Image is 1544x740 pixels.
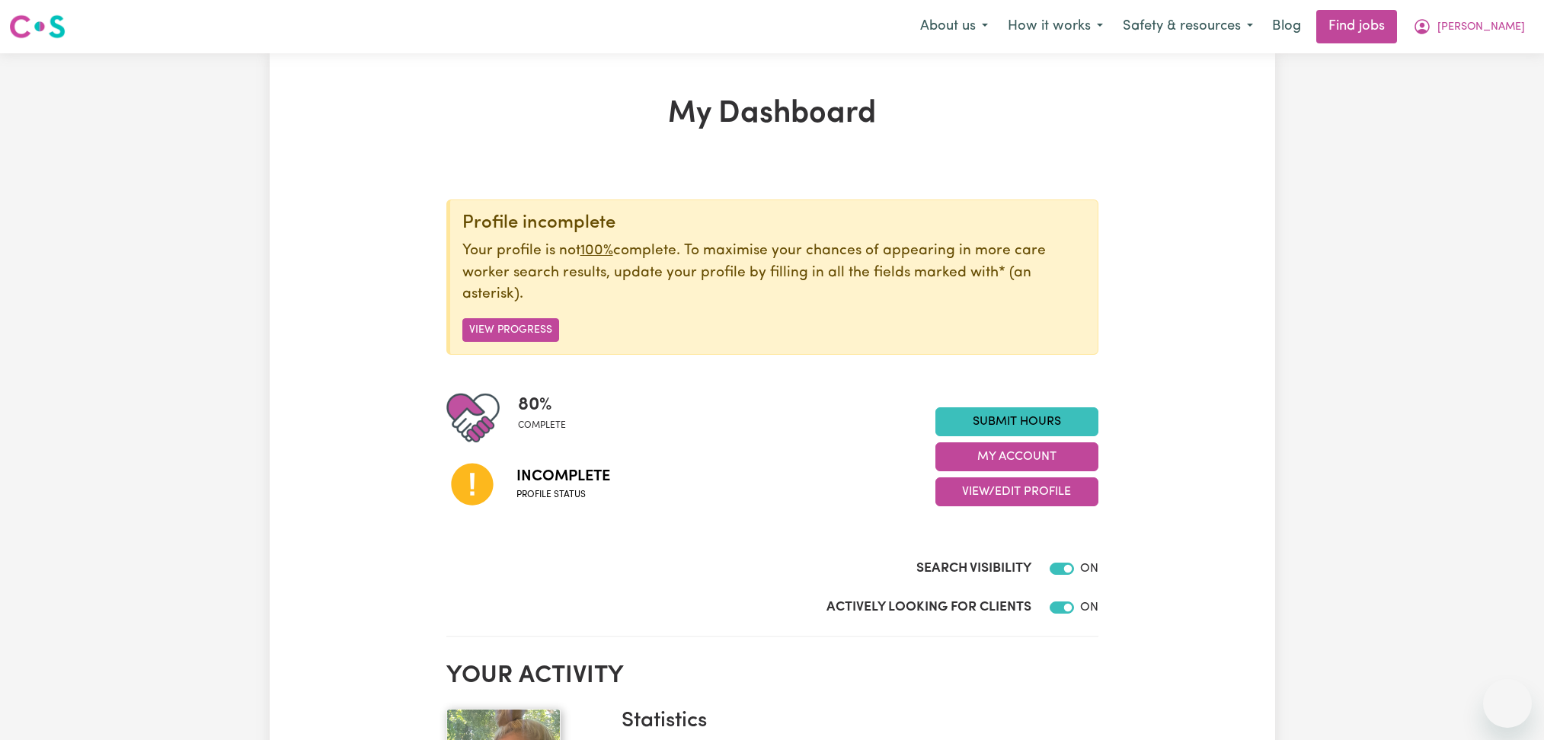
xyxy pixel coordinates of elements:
span: ON [1080,563,1098,575]
label: Actively Looking for Clients [826,598,1031,617]
span: Incomplete [516,465,610,488]
button: How it works [998,11,1113,43]
button: Safety & resources [1113,11,1263,43]
h1: My Dashboard [446,96,1098,132]
div: Profile incomplete [462,212,1085,234]
button: My Account [1403,11,1535,43]
a: Careseekers logo [9,9,66,44]
iframe: Button to launch messaging window [1483,679,1532,728]
button: View/Edit Profile [935,477,1098,506]
div: Profile completeness: 80% [518,391,578,445]
p: Your profile is not complete. To maximise your chances of appearing in more care worker search re... [462,241,1085,306]
span: ON [1080,601,1098,614]
label: Search Visibility [916,559,1031,579]
button: View Progress [462,318,559,342]
h3: Statistics [622,709,1086,735]
span: 80 % [518,391,566,419]
span: complete [518,419,566,432]
button: My Account [935,442,1098,471]
img: Careseekers logo [9,13,66,40]
span: Profile status [516,488,610,502]
a: Find jobs [1316,10,1397,43]
u: 100% [580,244,613,258]
a: Submit Hours [935,407,1098,436]
h2: Your activity [446,662,1098,691]
a: Blog [1263,10,1310,43]
span: [PERSON_NAME] [1437,19,1525,36]
button: About us [910,11,998,43]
